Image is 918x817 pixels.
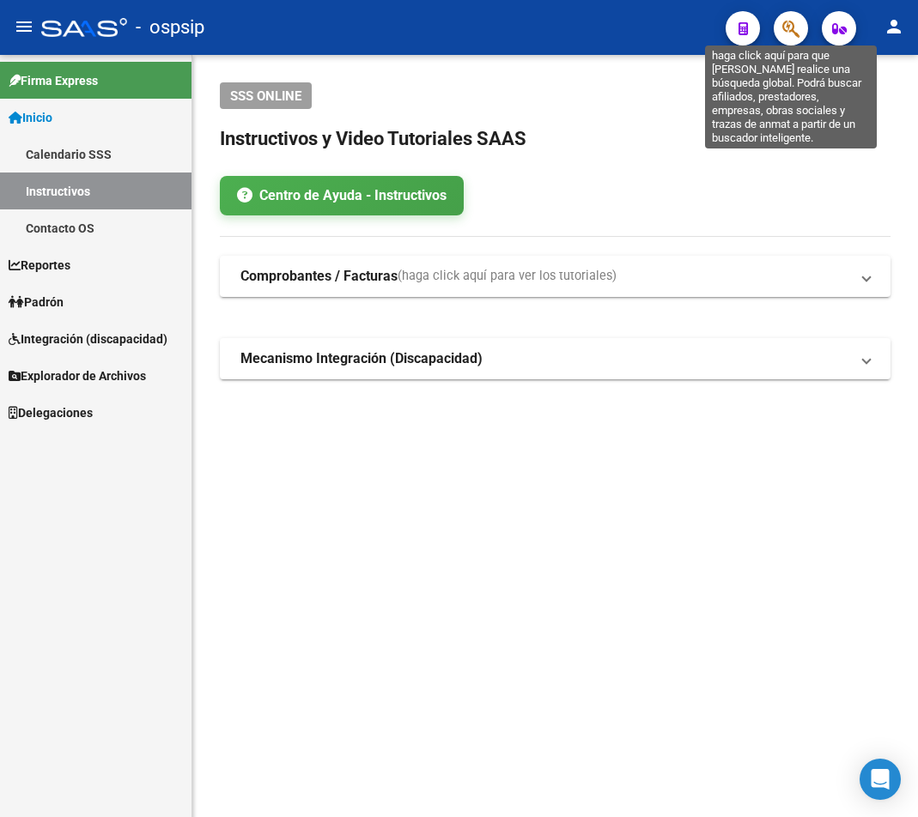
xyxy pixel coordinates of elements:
[884,16,904,37] mat-icon: person
[860,759,901,800] div: Open Intercom Messenger
[398,267,617,286] span: (haga click aquí para ver los tutoriales)
[240,349,483,368] strong: Mecanismo Integración (Discapacidad)
[220,82,312,109] button: SSS ONLINE
[9,330,167,348] span: Integración (discapacidad)
[220,338,891,379] mat-expansion-panel-header: Mecanismo Integración (Discapacidad)
[9,403,93,422] span: Delegaciones
[230,88,301,104] span: SSS ONLINE
[9,293,64,312] span: Padrón
[136,9,204,46] span: - ospsip
[9,71,98,90] span: Firma Express
[220,256,891,297] mat-expansion-panel-header: Comprobantes / Facturas(haga click aquí para ver los tutoriales)
[9,366,146,385] span: Explorador de Archivos
[14,16,34,37] mat-icon: menu
[220,123,891,155] h2: Instructivos y Video Tutoriales SAAS
[9,108,52,127] span: Inicio
[220,176,464,215] a: Centro de Ayuda - Instructivos
[240,267,398,286] strong: Comprobantes / Facturas
[9,256,70,275] span: Reportes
